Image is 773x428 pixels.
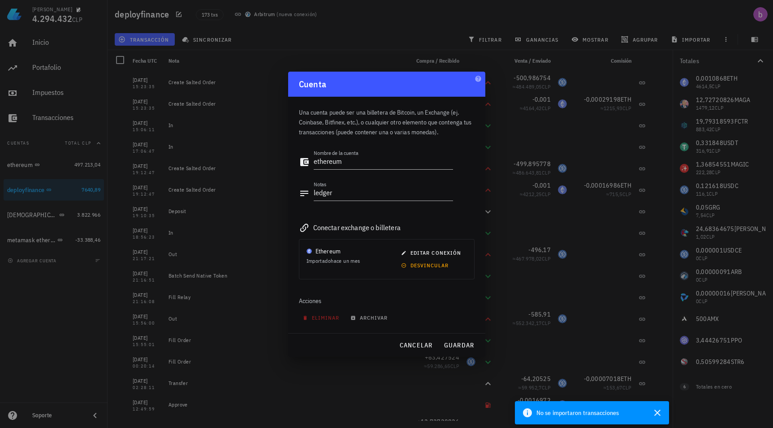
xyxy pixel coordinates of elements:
[395,337,436,353] button: cancelar
[304,314,340,321] span: eliminar
[444,341,475,349] span: guardar
[307,257,360,264] span: Importado
[299,290,475,312] div: Acciones
[399,341,432,349] span: cancelar
[314,150,358,156] label: Nombre de la cuenta
[314,181,327,188] label: Notas
[536,408,619,418] span: No se importaron transacciones
[440,337,478,353] button: guardar
[299,221,475,234] div: Conectar exchange o billetera
[299,97,475,142] div: Una cuenta puede ser una billetera de Bitcoin, un Exchange (ej. Coinbase, Bitfinex, etc.), o cual...
[397,259,454,272] button: desvincular
[307,248,312,254] img: eth.svg
[346,312,393,324] button: archivar
[403,249,461,256] span: editar conexión
[403,262,449,269] span: desvincular
[352,314,388,321] span: archivar
[288,72,485,97] div: Cuenta
[299,312,345,324] button: eliminar
[315,247,341,256] div: Ethereum
[331,257,360,264] span: hace un mes
[397,247,466,259] button: editar conexión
